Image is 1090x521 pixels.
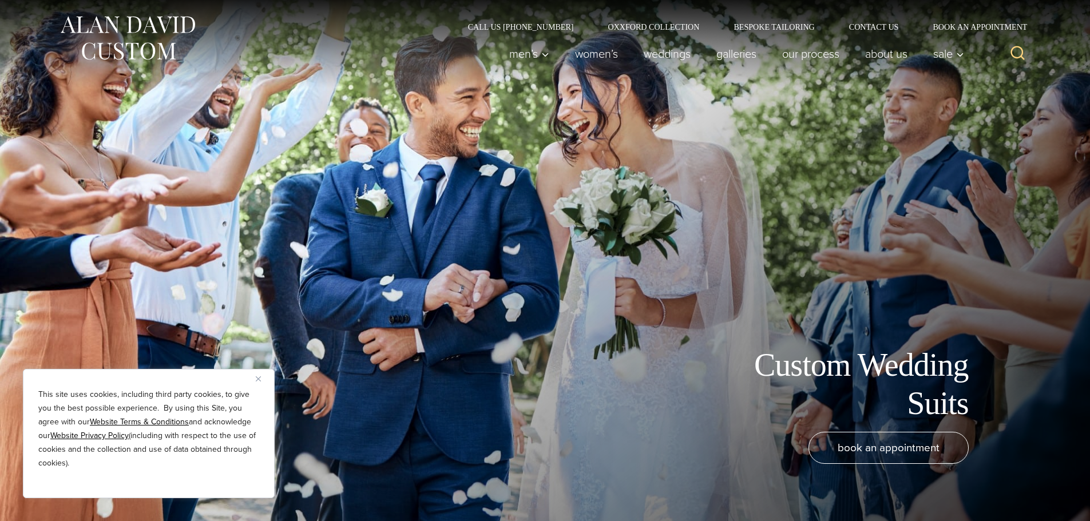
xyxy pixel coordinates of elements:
img: Close [256,376,261,381]
span: book an appointment [838,439,940,456]
a: Oxxford Collection [590,23,716,31]
nav: Primary Navigation [496,42,970,65]
span: Men’s [509,48,549,59]
a: Bespoke Tailoring [716,23,831,31]
a: Our Process [769,42,852,65]
a: Women’s [562,42,631,65]
a: Book an Appointment [915,23,1031,31]
a: Call Us [PHONE_NUMBER] [451,23,591,31]
a: book an appointment [808,432,969,464]
button: Close [256,372,269,385]
a: weddings [631,42,703,65]
button: View Search Form [1004,40,1032,67]
a: About Us [852,42,920,65]
a: Contact Us [832,23,916,31]
span: Sale [933,48,964,59]
a: Website Privacy Policy [50,429,129,442]
p: This site uses cookies, including third party cookies, to give you the best possible experience. ... [38,388,259,470]
a: Galleries [703,42,769,65]
nav: Secondary Navigation [451,23,1032,31]
a: Website Terms & Conditions [90,416,189,428]
img: Alan David Custom [59,13,196,63]
h1: Custom Wedding Suits [711,346,969,423]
